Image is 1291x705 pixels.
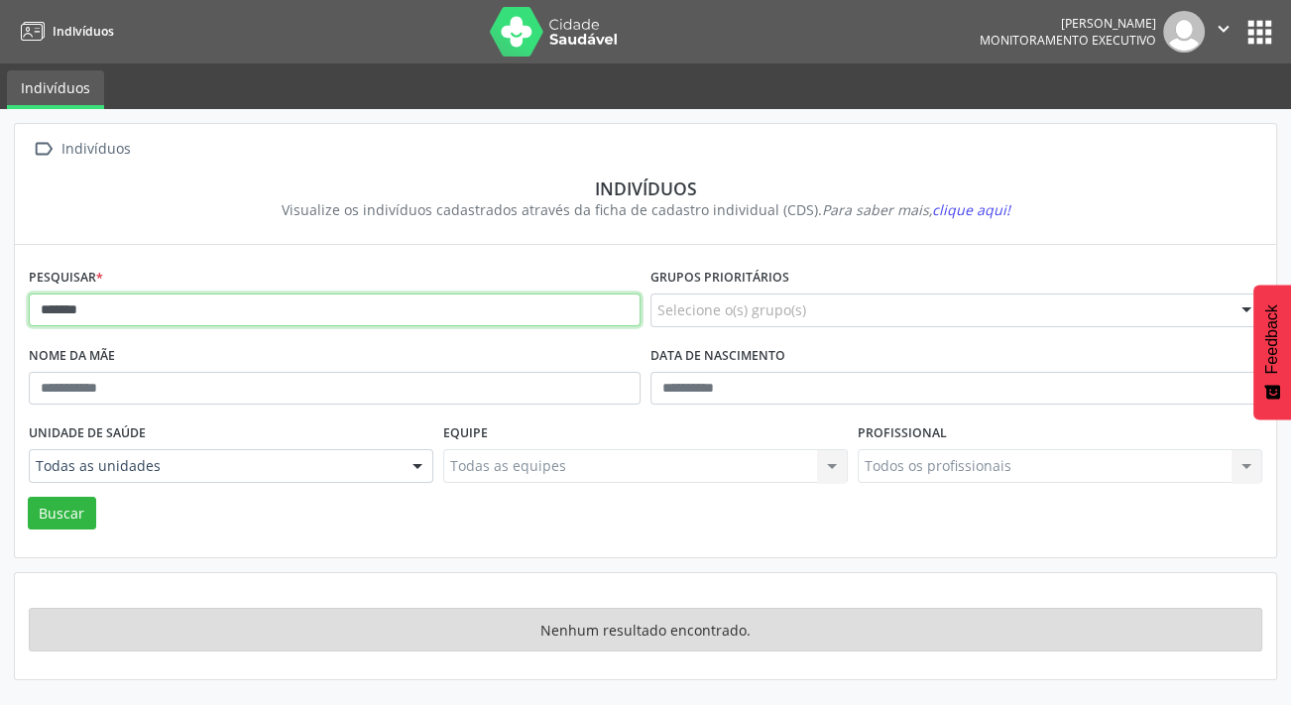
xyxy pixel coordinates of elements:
span: Selecione o(s) grupo(s) [657,299,806,320]
button: Feedback - Mostrar pesquisa [1253,285,1291,419]
i:  [1213,18,1234,40]
label: Unidade de saúde [29,418,146,449]
label: Equipe [443,418,488,449]
div: Nenhum resultado encontrado. [29,608,1262,651]
label: Pesquisar [29,263,103,294]
label: Data de nascimento [650,341,785,372]
label: Nome da mãe [29,341,115,372]
a: Indivíduos [7,70,104,109]
span: Todas as unidades [36,456,393,476]
button: Buscar [28,497,96,530]
div: [PERSON_NAME] [980,15,1156,32]
a:  Indivíduos [29,135,134,164]
i:  [29,135,58,164]
label: Grupos prioritários [650,263,789,294]
button:  [1205,11,1242,53]
div: Indivíduos [58,135,134,164]
span: clique aqui! [932,200,1010,219]
a: Indivíduos [14,15,114,48]
span: Feedback [1263,304,1281,374]
span: Monitoramento Executivo [980,32,1156,49]
button: apps [1242,15,1277,50]
span: Indivíduos [53,23,114,40]
img: img [1163,11,1205,53]
i: Para saber mais, [822,200,1010,219]
div: Indivíduos [43,177,1248,199]
label: Profissional [858,418,947,449]
div: Visualize os indivíduos cadastrados através da ficha de cadastro individual (CDS). [43,199,1248,220]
